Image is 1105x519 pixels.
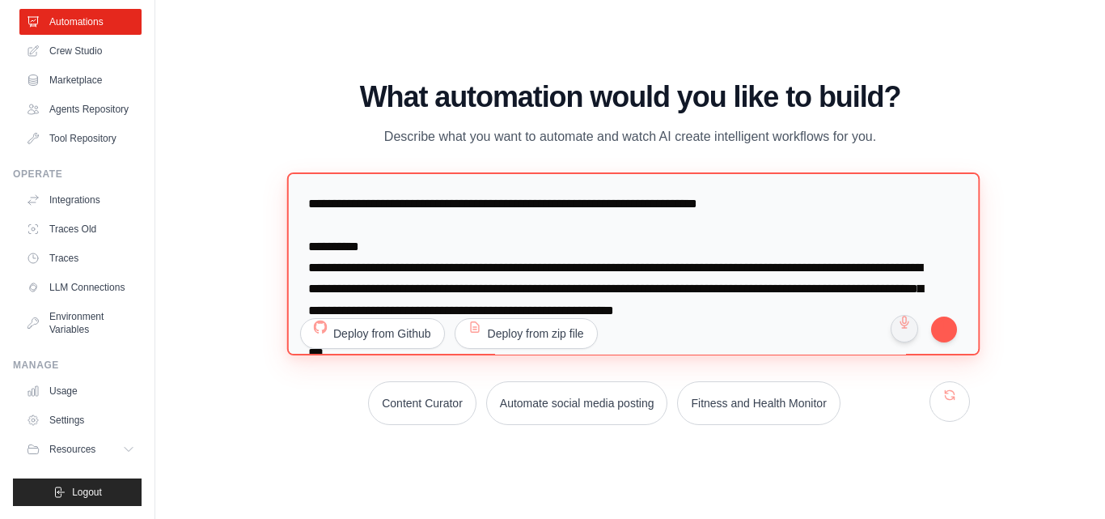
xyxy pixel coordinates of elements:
[358,126,902,147] p: Describe what you want to automate and watch AI create intelligent workflows for you.
[677,381,840,425] button: Fitness and Health Monitor
[13,168,142,181] div: Operate
[19,67,142,93] a: Marketplace
[19,9,142,35] a: Automations
[19,187,142,213] a: Integrations
[19,96,142,122] a: Agents Repository
[19,216,142,242] a: Traces Old
[368,381,476,425] button: Content Curator
[49,443,95,456] span: Resources
[19,304,142,342] a: Environment Variables
[72,486,102,499] span: Logout
[19,245,142,271] a: Traces
[455,318,598,349] button: Deploy from zip file
[19,38,142,64] a: Crew Studio
[19,407,142,433] a: Settings
[19,274,142,300] a: LLM Connections
[19,125,142,151] a: Tool Repository
[290,81,970,113] h1: What automation would you like to build?
[19,436,142,462] button: Resources
[486,381,668,425] button: Automate social media posting
[1024,441,1105,519] iframe: Chat Widget
[19,378,142,404] a: Usage
[13,479,142,506] button: Logout
[300,318,445,349] button: Deploy from Github
[13,359,142,372] div: Manage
